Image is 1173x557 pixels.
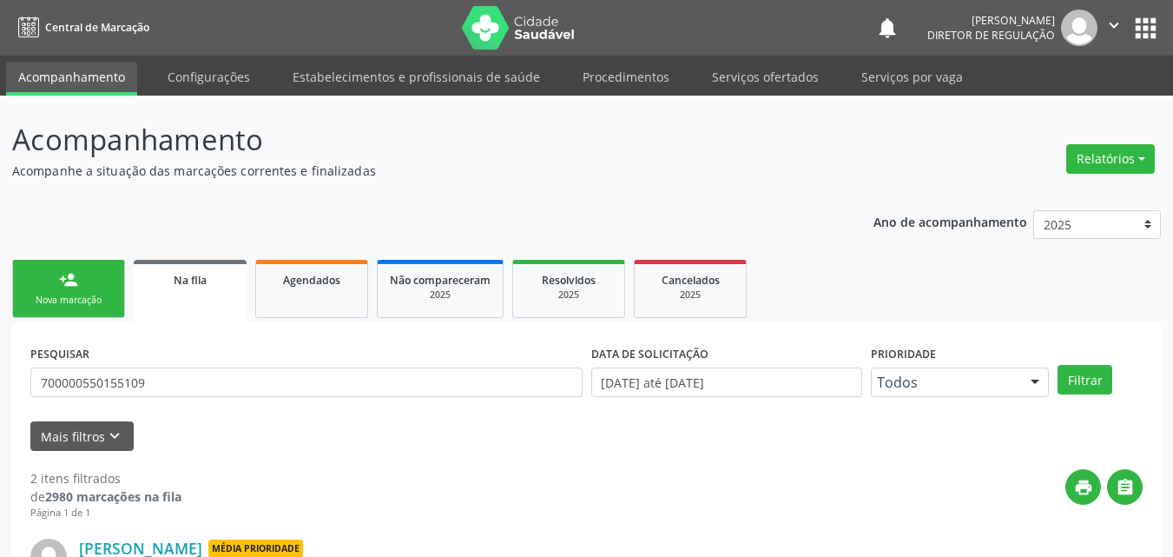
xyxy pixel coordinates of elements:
strong: 2980 marcações na fila [45,488,181,505]
div: person_add [59,270,78,289]
div: Nova marcação [25,294,112,307]
button: print [1065,469,1101,505]
a: Acompanhamento [6,62,137,96]
div: 2025 [525,288,612,302]
label: DATA DE SOLICITAÇÃO [591,341,708,368]
i:  [1104,16,1124,35]
button:  [1107,469,1143,505]
span: Na fila [174,273,207,288]
p: Acompanhe a situação das marcações correntes e finalizadas [12,162,816,180]
span: Diretor de regulação [927,28,1055,43]
button: apps [1130,13,1161,43]
i: print [1074,478,1093,497]
i: keyboard_arrow_down [105,427,124,446]
img: img [1061,10,1097,46]
span: Cancelados [662,273,720,288]
div: 2 itens filtrados [30,469,181,487]
div: 2025 [647,288,734,302]
a: Estabelecimentos e profissionais de saúde [280,62,552,92]
span: Central de Marcação [45,20,149,35]
button: Filtrar [1058,365,1112,395]
div: 2025 [390,288,491,302]
a: Serviços ofertados [700,62,831,92]
span: Todos [877,374,1013,391]
a: Serviços por vaga [849,62,975,92]
span: Agendados [283,273,340,288]
label: Prioridade [871,341,936,368]
label: PESQUISAR [30,341,89,368]
span: Não compareceram [390,273,491,288]
p: Acompanhamento [12,118,816,162]
div: Página 1 de 1 [30,506,181,521]
i:  [1116,478,1135,497]
a: Procedimentos [570,62,682,92]
div: de [30,487,181,506]
input: Selecione um intervalo [591,368,863,397]
button: Relatórios [1066,144,1155,174]
p: Ano de acompanhamento [873,210,1027,232]
input: Nome, CNS [30,368,583,397]
a: Configurações [155,62,262,92]
button: Mais filtroskeyboard_arrow_down [30,421,134,452]
button: notifications [875,16,900,40]
button:  [1097,10,1130,46]
div: [PERSON_NAME] [927,13,1055,28]
span: Resolvidos [542,273,596,288]
a: Central de Marcação [12,13,149,42]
